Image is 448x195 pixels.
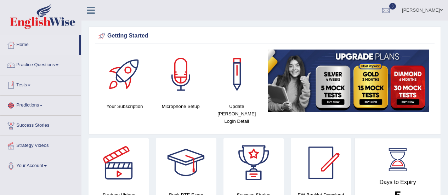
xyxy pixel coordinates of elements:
h4: Microphone Setup [156,103,205,110]
h4: Days to Expiry [363,179,433,185]
h4: Your Subscription [100,103,149,110]
a: Predictions [0,96,81,113]
img: small5.jpg [268,50,429,112]
a: Tests [0,75,81,93]
a: Your Account [0,156,81,174]
span: 3 [389,3,396,10]
a: Success Stories [0,116,81,133]
a: Practice Questions [0,55,81,73]
h4: Update [PERSON_NAME] Login Detail [212,103,261,125]
a: Strategy Videos [0,136,81,154]
a: Home [0,35,79,53]
div: Getting Started [97,31,433,41]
